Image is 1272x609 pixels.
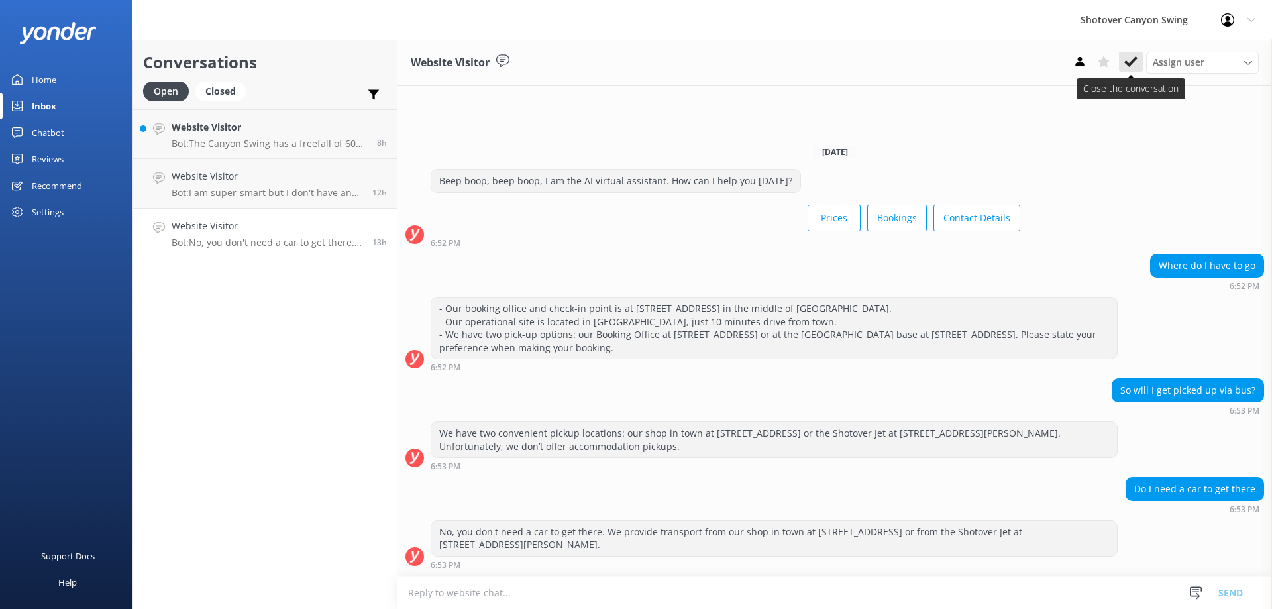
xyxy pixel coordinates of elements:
div: Assign User [1146,52,1259,73]
div: Beep boop, beep boop, I am the AI virtual assistant. How can I help you [DATE]? [431,170,800,192]
p: Bot: I am super-smart but I don't have an answer for that in my knowledge base, sorry. Please try... [172,187,362,199]
div: Recommend [32,172,82,199]
a: Website VisitorBot:No, you don't need a car to get there. We provide transport from our shop in t... [133,209,397,258]
div: 06:52pm 14-Aug-2025 (UTC +12:00) Pacific/Auckland [431,362,1118,372]
span: 06:53pm 14-Aug-2025 (UTC +12:00) Pacific/Auckland [372,237,387,248]
div: No, you don't need a car to get there. We provide transport from our shop in town at [STREET_ADDR... [431,521,1117,556]
strong: 6:53 PM [431,463,460,471]
h2: Conversations [143,50,387,75]
div: Inbox [32,93,56,119]
div: So will I get picked up via bus? [1112,379,1263,402]
a: Website VisitorBot:The Canyon Swing has a freefall of 60 meters from a platform that is 109 meter... [133,109,397,159]
div: Chatbot [32,119,64,146]
div: Closed [195,82,246,101]
button: Bookings [867,205,927,231]
h3: Website Visitor [411,54,490,72]
strong: 6:52 PM [431,239,460,247]
img: yonder-white-logo.png [20,22,96,44]
div: Open [143,82,189,101]
span: 07:50pm 14-Aug-2025 (UTC +12:00) Pacific/Auckland [372,187,387,198]
div: Settings [32,199,64,225]
div: Support Docs [41,543,95,569]
div: 06:52pm 14-Aug-2025 (UTC +12:00) Pacific/Auckland [431,238,1020,247]
div: 06:52pm 14-Aug-2025 (UTC +12:00) Pacific/Auckland [1150,281,1264,290]
p: Bot: The Canyon Swing has a freefall of 60 meters from a platform that is 109 meters high. [172,138,367,150]
strong: 6:53 PM [1230,407,1259,415]
span: Assign user [1153,55,1204,70]
div: Where do I have to go [1151,254,1263,277]
div: Help [58,569,77,596]
span: [DATE] [814,146,856,158]
strong: 6:53 PM [431,561,460,569]
div: We have two convenient pickup locations: our shop in town at [STREET_ADDRESS] or the Shotover Jet... [431,422,1117,457]
strong: 6:53 PM [1230,506,1259,514]
div: Do I need a car to get there [1126,478,1263,500]
a: Website VisitorBot:I am super-smart but I don't have an answer for that in my knowledge base, sor... [133,159,397,209]
div: Home [32,66,56,93]
div: 06:53pm 14-Aug-2025 (UTC +12:00) Pacific/Auckland [431,461,1118,471]
div: 06:53pm 14-Aug-2025 (UTC +12:00) Pacific/Auckland [1112,406,1264,415]
h4: Website Visitor [172,120,367,135]
p: Bot: No, you don't need a car to get there. We provide transport from our shop in town at [STREET... [172,237,362,249]
div: 06:53pm 14-Aug-2025 (UTC +12:00) Pacific/Auckland [1126,504,1264,514]
strong: 6:52 PM [431,364,460,372]
button: Prices [808,205,861,231]
a: Closed [195,83,252,98]
a: Open [143,83,195,98]
div: - Our booking office and check-in point is at [STREET_ADDRESS] in the middle of [GEOGRAPHIC_DATA]... [431,298,1117,359]
div: Reviews [32,146,64,172]
h4: Website Visitor [172,219,362,233]
strong: 6:52 PM [1230,282,1259,290]
button: Contact Details [933,205,1020,231]
h4: Website Visitor [172,169,362,184]
span: 12:35am 15-Aug-2025 (UTC +12:00) Pacific/Auckland [377,137,387,148]
div: 06:53pm 14-Aug-2025 (UTC +12:00) Pacific/Auckland [431,560,1118,569]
